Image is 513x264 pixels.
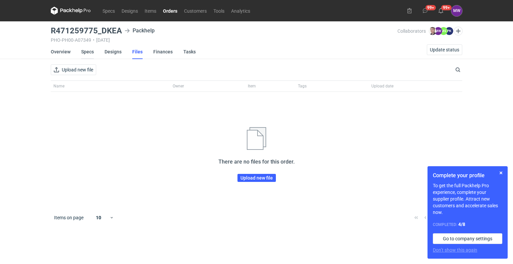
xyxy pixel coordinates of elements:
[458,222,465,227] strong: 4 / 8
[430,47,459,52] span: Update status
[451,5,462,16] button: MW
[51,7,91,15] svg: Packhelp Pro
[240,176,273,180] span: Upload new file
[51,44,70,59] a: Overview
[433,172,502,180] h1: Complete your profile
[105,44,122,59] a: Designs
[436,5,446,16] button: 99+
[451,5,462,16] div: Magdalena Wróblewska
[183,44,196,59] a: Tasks
[132,44,143,59] a: Files
[433,221,502,228] div: Completed:
[160,7,181,15] a: Orders
[427,44,462,55] button: Update status
[434,27,442,35] figcaption: MW
[218,158,295,166] h2: There are no files for this order.
[433,233,502,244] a: Go to company settings
[454,66,475,74] input: Search
[81,44,94,59] a: Specs
[445,27,453,35] figcaption: PK
[51,37,397,43] div: PHO-PH00-A07349 [DATE]
[62,67,93,72] span: Upload new file
[125,27,155,35] div: Packhelp
[93,37,95,43] span: •
[397,28,426,34] span: Collaborators
[181,7,210,15] a: Customers
[440,27,448,35] figcaption: MS
[497,169,505,177] button: Skip for now
[210,7,228,15] a: Tools
[51,27,122,35] h3: R471259775_DKEA
[141,7,160,15] a: Items
[228,7,253,15] a: Analytics
[118,7,141,15] a: Designs
[429,27,437,35] img: Maciej Sikora
[99,7,118,15] a: Specs
[420,5,431,16] button: 99+
[433,247,477,253] button: Don’t show this again
[153,44,173,59] a: Finances
[54,214,83,221] span: Items on page
[433,182,502,216] p: To get the full Packhelp Pro experience, complete your supplier profile. Attract new customers an...
[88,213,110,222] div: 10
[454,27,463,35] button: Edit collaborators
[237,174,276,182] button: Upload new file
[51,64,96,75] button: Upload new file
